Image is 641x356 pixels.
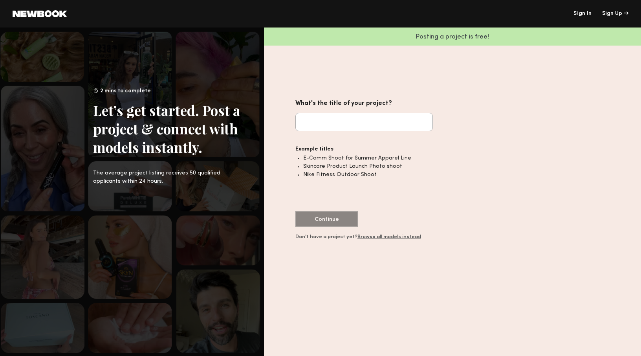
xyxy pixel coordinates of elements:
li: E-Comm Shoot for Summer Apparel Line [303,154,433,162]
div: Don't have a project yet? [295,235,433,240]
div: The average project listing receives 50 qualified applicants within 24 hours. [93,169,240,185]
a: Sign Up [602,11,628,17]
li: Nike Fitness Outdoor Shoot [303,171,433,179]
a: Browse all models instead [357,235,421,239]
li: Skincare Product Launch Photo shoot [303,162,433,171]
input: What's the title of your project? [295,113,433,131]
p: Posting a project is free! [264,34,641,40]
div: What's the title of your project? [295,98,433,109]
a: Sign In [573,11,592,17]
div: Example titles [295,145,433,154]
div: 2 mins to complete [93,86,240,99]
div: Let’s get started. Post a project & connect with models instantly. [93,101,240,156]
